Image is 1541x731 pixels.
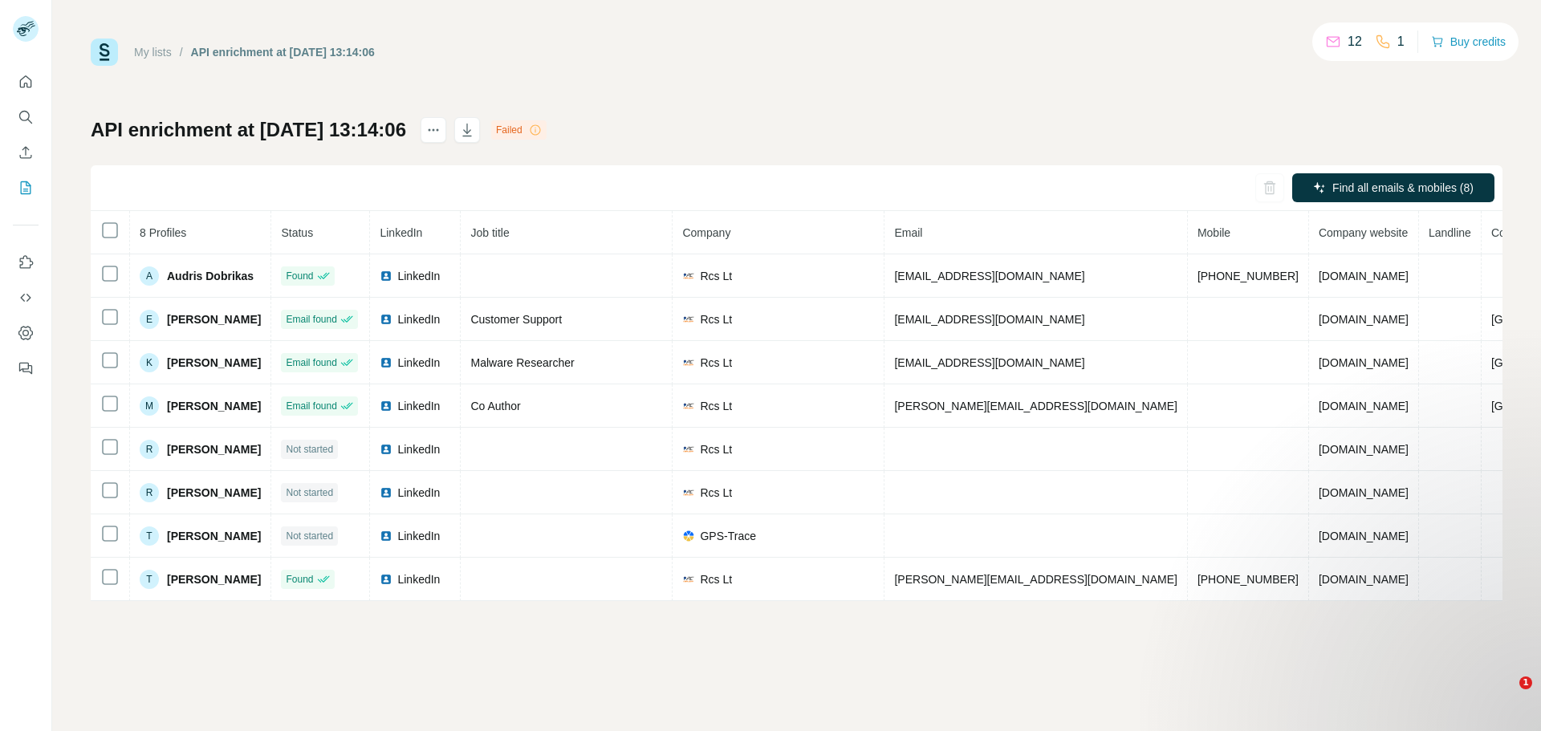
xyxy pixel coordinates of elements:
span: [PERSON_NAME][EMAIL_ADDRESS][DOMAIN_NAME] [894,573,1177,586]
iframe: Intercom live chat [1486,676,1525,715]
div: E [140,310,159,329]
h1: API enrichment at [DATE] 13:14:06 [91,117,406,143]
button: actions [421,117,446,143]
span: Not started [286,442,333,457]
span: [PERSON_NAME] [167,398,261,414]
div: Failed [491,120,547,140]
span: [PHONE_NUMBER] [1197,573,1299,586]
span: [PERSON_NAME] [167,355,261,371]
span: [DOMAIN_NAME] [1319,270,1409,282]
span: [DOMAIN_NAME] [1319,486,1409,499]
span: [DOMAIN_NAME] [1319,356,1409,369]
img: LinkedIn logo [380,356,392,369]
span: Rcs Lt [700,268,732,284]
span: Found [286,269,313,283]
span: Malware Researcher [470,356,574,369]
button: Buy credits [1431,30,1506,53]
div: A [140,266,159,286]
div: R [140,440,159,459]
span: LinkedIn [397,485,440,501]
span: Rcs Lt [700,441,732,457]
span: Email found [286,399,336,413]
span: Company website [1319,226,1408,239]
span: Not started [286,529,333,543]
span: Rcs Lt [700,571,732,587]
span: LinkedIn [397,528,440,544]
span: [PERSON_NAME] [167,485,261,501]
span: Customer Support [470,313,562,326]
li: / [180,44,183,60]
img: company-logo [682,443,695,456]
img: company-logo [682,486,695,499]
span: LinkedIn [397,571,440,587]
span: LinkedIn [397,268,440,284]
span: [PHONE_NUMBER] [1197,270,1299,282]
img: company-logo [682,530,695,542]
span: [PERSON_NAME] [167,571,261,587]
span: LinkedIn [397,398,440,414]
span: LinkedIn [397,355,440,371]
span: 8 Profiles [140,226,186,239]
span: Landline [1429,226,1471,239]
button: Enrich CSV [13,138,39,167]
span: Not started [286,485,333,500]
button: Feedback [13,354,39,383]
div: M [140,396,159,416]
div: K [140,353,159,372]
button: Find all emails & mobiles (8) [1292,173,1494,202]
img: company-logo [682,573,695,586]
span: Rcs Lt [700,398,732,414]
span: Rcs Lt [700,355,732,371]
span: Job title [470,226,509,239]
div: R [140,483,159,502]
span: [DOMAIN_NAME] [1319,313,1409,326]
div: T [140,526,159,546]
span: [EMAIL_ADDRESS][DOMAIN_NAME] [894,356,1084,369]
button: Search [13,103,39,132]
span: Found [286,572,313,587]
img: company-logo [682,400,695,412]
span: [DOMAIN_NAME] [1319,443,1409,456]
div: API enrichment at [DATE] 13:14:06 [191,44,375,60]
button: Use Surfe API [13,283,39,312]
span: LinkedIn [380,226,422,239]
img: LinkedIn logo [380,530,392,542]
button: Quick start [13,67,39,96]
img: Surfe Logo [91,39,118,66]
span: GPS-Trace [700,528,756,544]
span: [PERSON_NAME] [167,311,261,327]
span: [EMAIL_ADDRESS][DOMAIN_NAME] [894,313,1084,326]
img: LinkedIn logo [380,400,392,412]
button: Dashboard [13,319,39,347]
span: Mobile [1197,226,1230,239]
p: 12 [1348,32,1362,51]
span: Email found [286,312,336,327]
span: [PERSON_NAME] [167,441,261,457]
img: LinkedIn logo [380,313,392,326]
span: LinkedIn [397,441,440,457]
span: [EMAIL_ADDRESS][DOMAIN_NAME] [894,270,1084,282]
span: [PERSON_NAME][EMAIL_ADDRESS][DOMAIN_NAME] [894,400,1177,412]
img: company-logo [682,313,695,326]
span: Status [281,226,313,239]
span: Co Author [470,400,520,412]
button: Use Surfe on LinkedIn [13,248,39,277]
span: Country [1491,226,1531,239]
div: T [140,570,159,589]
img: LinkedIn logo [380,573,392,586]
img: company-logo [682,356,695,369]
span: Find all emails & mobiles (8) [1332,180,1474,196]
img: LinkedIn logo [380,443,392,456]
span: Rcs Lt [700,485,732,501]
span: Audris Dobrikas [167,268,254,284]
span: Rcs Lt [700,311,732,327]
span: Email found [286,355,336,370]
a: My lists [134,46,172,59]
span: Company [682,226,730,239]
p: 1 [1397,32,1405,51]
span: Email [894,226,922,239]
button: My lists [13,173,39,202]
img: company-logo [682,270,695,282]
img: LinkedIn logo [380,270,392,282]
span: LinkedIn [397,311,440,327]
